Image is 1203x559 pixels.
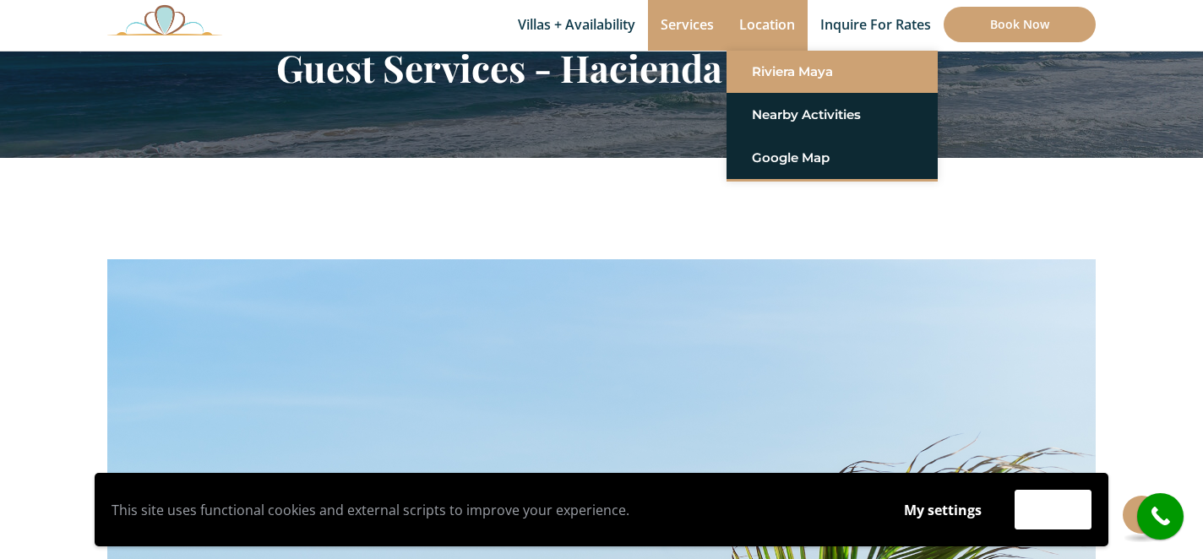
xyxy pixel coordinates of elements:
[752,57,912,87] a: Riviera Maya
[107,4,222,35] img: Awesome Logo
[1137,493,1184,540] a: call
[1015,490,1091,529] button: Accept
[752,143,912,173] a: Google Map
[752,100,912,130] a: Nearby Activities
[888,491,998,529] button: My settings
[107,46,1096,90] h2: Guest Services - Hacienda Del Secreto
[944,7,1096,42] a: Book Now
[112,497,871,523] p: This site uses functional cookies and external scripts to improve your experience.
[1141,497,1179,535] i: call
